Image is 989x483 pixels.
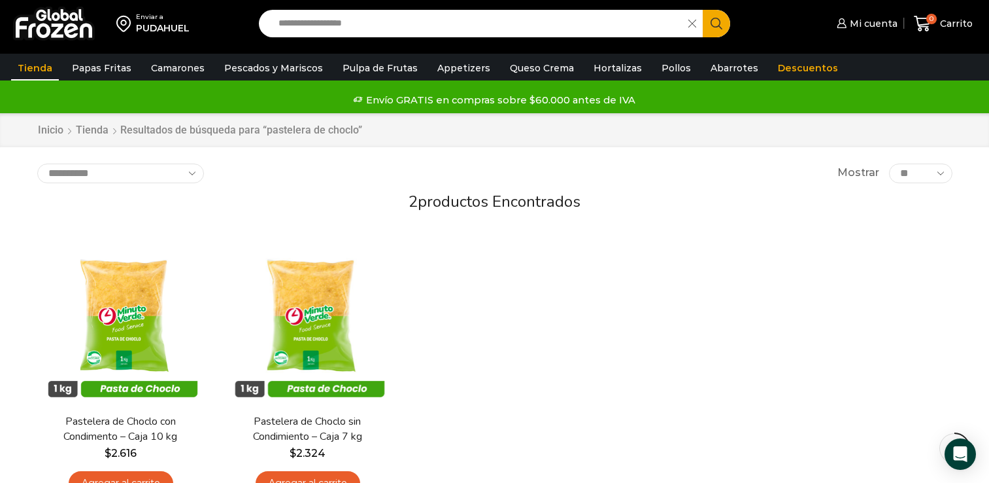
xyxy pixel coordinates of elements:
div: Enviar a [136,12,190,22]
a: Appetizers [431,56,497,80]
a: 0 Carrito [911,9,976,39]
img: address-field-icon.svg [116,12,136,35]
span: $ [105,447,111,459]
a: Hortalizas [587,56,648,80]
select: Pedido de la tienda [37,164,204,183]
a: Pastelera de Choclo sin Condimiento – Caja 7 kg [232,414,382,444]
span: 0 [926,14,937,24]
div: Open Intercom Messenger [945,438,976,470]
nav: Breadcrumb [37,123,362,138]
a: Mi cuenta [833,10,897,37]
span: Mi cuenta [847,17,897,30]
bdi: 2.616 [105,447,137,459]
span: 2 [409,191,418,212]
a: Papas Fritas [65,56,138,80]
a: Camarones [144,56,211,80]
a: Tienda [11,56,59,80]
a: Tienda [75,123,109,138]
a: Descuentos [771,56,845,80]
a: Pescados y Mariscos [218,56,329,80]
div: PUDAHUEL [136,22,190,35]
button: Search button [703,10,730,37]
span: productos encontrados [418,191,580,212]
a: Abarrotes [704,56,765,80]
bdi: 2.324 [290,447,326,459]
a: Queso Crema [503,56,580,80]
a: Inicio [37,123,64,138]
span: Mostrar [837,166,879,181]
a: Pollos [655,56,697,80]
span: Carrito [937,17,973,30]
a: Pulpa de Frutas [336,56,424,80]
h1: Resultados de búsqueda para “pastelera de choclo” [120,124,362,136]
a: Pastelera de Choclo con Condimento – Caja 10 kg [45,414,195,444]
span: $ [290,447,296,459]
